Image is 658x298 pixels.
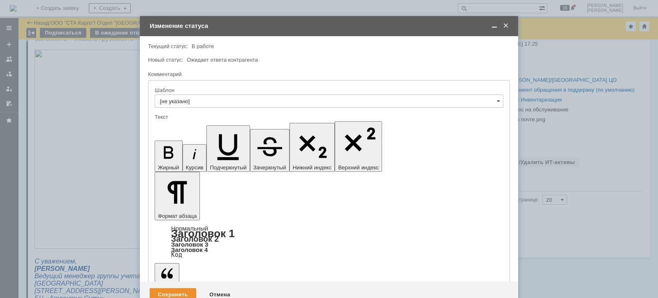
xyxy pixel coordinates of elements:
[171,234,219,243] a: Заголовок 2
[210,164,246,171] span: Подчеркнутый
[171,227,235,240] a: Заголовок 1
[155,226,503,258] div: Формат абзаца
[155,88,502,93] div: Шаблон
[171,246,208,253] a: Заголовок 4
[155,141,183,172] button: Жирный
[155,114,502,120] div: Текст
[155,263,179,291] button: Цитата
[490,22,498,30] span: Свернуть (Ctrl + M)
[148,71,508,79] div: Комментарий
[335,121,382,172] button: Верхний индекс
[290,123,335,172] button: Нижний индекс
[187,57,258,63] span: Ожидает ответа контрагента
[253,164,286,171] span: Зачеркнутый
[250,129,290,172] button: Зачеркнутый
[171,241,208,248] a: Заголовок 3
[158,164,179,171] span: Жирный
[155,172,200,220] button: Формат абзаца
[148,57,183,63] label: Новый статус:
[192,43,214,49] span: В работе
[206,125,250,172] button: Подчеркнутый
[148,43,188,49] label: Текущий статус:
[171,225,208,232] a: Нормальный
[158,213,197,219] span: Формат абзаца
[183,144,207,172] button: Курсив
[502,22,510,30] span: Закрыть
[186,164,204,171] span: Курсив
[338,164,379,171] span: Верхний индекс
[150,22,510,30] div: Изменение статуса
[293,164,332,171] span: Нижний индекс
[171,251,182,259] a: Код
